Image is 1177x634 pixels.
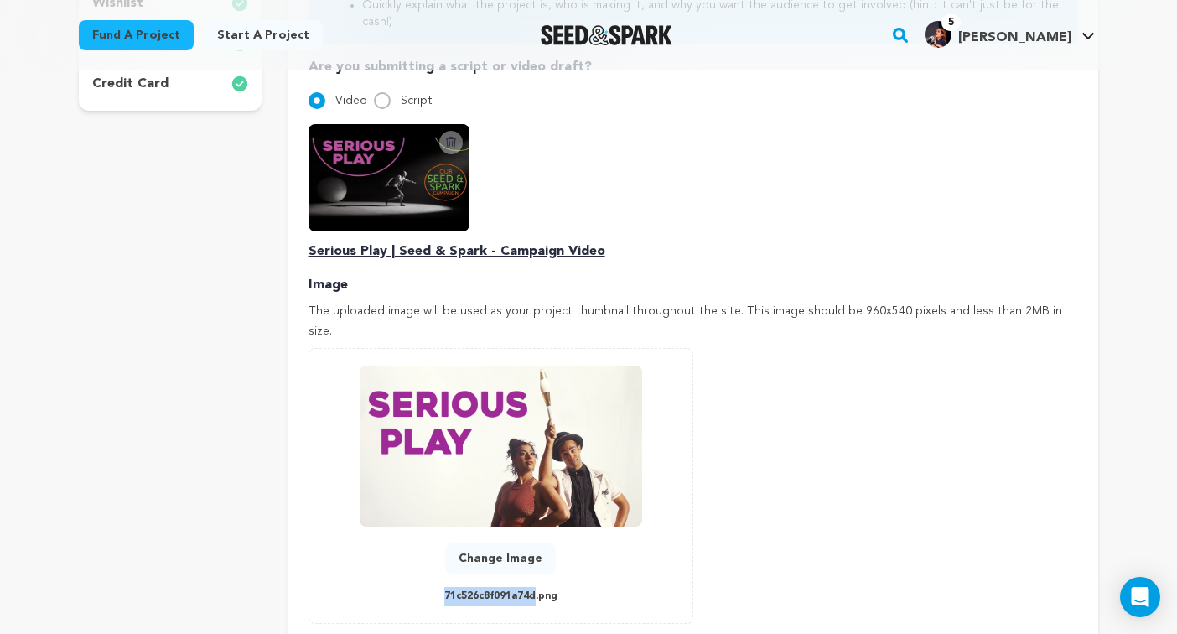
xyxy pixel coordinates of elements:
[1120,577,1160,617] div: Open Intercom Messenger
[444,587,557,606] p: 71c526c8f091a74d.png
[92,74,169,94] p: credit card
[79,20,194,50] a: Fund a project
[79,70,262,97] button: credit card
[335,95,367,107] span: Video
[231,74,248,94] img: check-circle-full.svg
[958,31,1071,44] span: [PERSON_NAME]
[204,20,323,50] a: Start a project
[309,302,1078,342] p: The uploaded image will be used as your project thumbnail throughout the site. This image should ...
[921,18,1098,48] a: Kate M.'s Profile
[921,18,1098,53] span: Kate M.'s Profile
[401,95,433,107] span: Script
[541,25,672,45] img: Seed&Spark Logo Dark Mode
[541,25,672,45] a: Seed&Spark Homepage
[925,21,951,48] img: picture
[445,543,556,574] button: Change Image
[925,21,1071,48] div: Kate M.'s Profile
[309,275,1078,295] p: Image
[309,242,1078,262] p: Serious Play | Seed & Spark - Campaign Video
[941,14,961,31] span: 5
